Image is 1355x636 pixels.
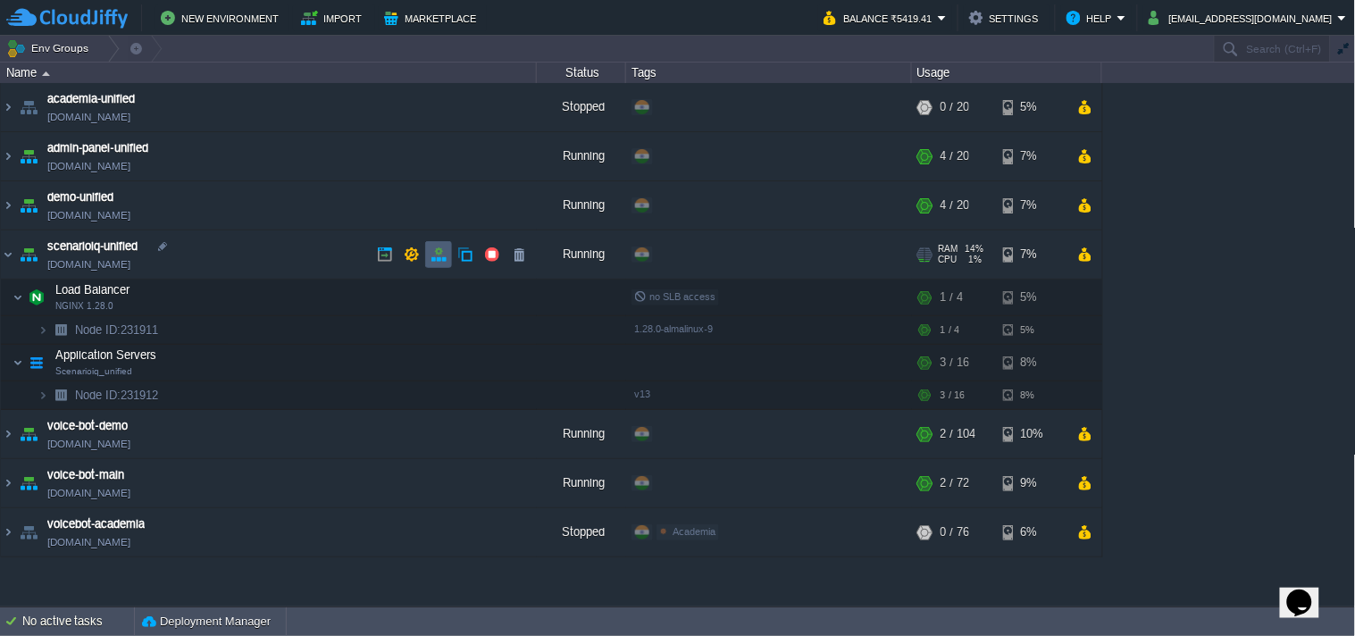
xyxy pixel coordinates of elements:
[47,90,135,108] a: academia-unified
[673,526,715,537] span: Academia
[47,533,130,551] a: [DOMAIN_NAME]
[54,347,159,363] span: Application Servers
[1,181,15,230] img: AMDAwAAAACH5BAEAAAAALAAAAAABAAEAAAICRAEAOw==
[22,607,134,636] div: No active tasks
[913,63,1101,83] div: Usage
[634,389,650,399] span: v13
[1003,459,1061,507] div: 9%
[47,255,130,273] a: [DOMAIN_NAME]
[537,459,626,507] div: Running
[1149,7,1338,29] button: [EMAIL_ADDRESS][DOMAIN_NAME]
[1003,280,1061,315] div: 5%
[384,7,481,29] button: Marketplace
[16,83,41,131] img: AMDAwAAAACH5BAEAAAAALAAAAAABAAEAAAICRAEAOw==
[6,36,95,61] button: Env Groups
[1003,345,1061,381] div: 8%
[47,515,145,533] a: voicebot-academia
[1003,83,1061,131] div: 5%
[941,459,969,507] div: 2 / 72
[47,484,130,502] a: [DOMAIN_NAME]
[13,280,23,315] img: AMDAwAAAACH5BAEAAAAALAAAAAABAAEAAAICRAEAOw==
[142,613,271,631] button: Deployment Manager
[634,291,715,302] span: no SLB access
[73,322,161,338] span: 231911
[537,83,626,131] div: Stopped
[48,316,73,344] img: AMDAwAAAACH5BAEAAAAALAAAAAABAAEAAAICRAEAOw==
[47,417,128,435] a: voice-bot-demo
[16,181,41,230] img: AMDAwAAAACH5BAEAAAAALAAAAAABAAEAAAICRAEAOw==
[16,508,41,556] img: AMDAwAAAACH5BAEAAAAALAAAAAABAAEAAAICRAEAOw==
[1280,565,1337,618] iframe: chat widget
[537,410,626,458] div: Running
[16,230,41,279] img: AMDAwAAAACH5BAEAAAAALAAAAAABAAEAAAICRAEAOw==
[1,459,15,507] img: AMDAwAAAACH5BAEAAAAALAAAAAABAAEAAAICRAEAOw==
[965,255,983,265] span: 1%
[54,348,159,362] a: Application ServersScenarioiq_unified
[1,230,15,279] img: AMDAwAAAACH5BAEAAAAALAAAAAABAAEAAAICRAEAOw==
[1003,181,1061,230] div: 7%
[73,388,161,403] a: Node ID:231912
[301,7,368,29] button: Import
[75,389,121,402] span: Node ID:
[941,381,965,409] div: 3 / 16
[1003,230,1061,279] div: 7%
[1003,316,1061,344] div: 5%
[537,181,626,230] div: Running
[47,157,130,175] a: [DOMAIN_NAME]
[47,435,130,453] a: [DOMAIN_NAME]
[941,316,959,344] div: 1 / 4
[538,63,625,83] div: Status
[537,230,626,279] div: Running
[38,316,48,344] img: AMDAwAAAACH5BAEAAAAALAAAAAABAAEAAAICRAEAOw==
[55,366,132,377] span: Scenarioiq_unified
[73,322,161,338] a: Node ID:231911
[941,181,969,230] div: 4 / 20
[1066,7,1117,29] button: Help
[24,280,49,315] img: AMDAwAAAACH5BAEAAAAALAAAAAABAAEAAAICRAEAOw==
[47,238,138,255] a: scenarioiq-unified
[16,459,41,507] img: AMDAwAAAACH5BAEAAAAALAAAAAABAAEAAAICRAEAOw==
[969,7,1044,29] button: Settings
[1,83,15,131] img: AMDAwAAAACH5BAEAAAAALAAAAAABAAEAAAICRAEAOw==
[47,206,130,224] a: [DOMAIN_NAME]
[6,7,128,29] img: CloudJiffy
[941,508,969,556] div: 0 / 76
[1003,381,1061,409] div: 8%
[47,188,113,206] a: demo-unified
[42,71,50,76] img: AMDAwAAAACH5BAEAAAAALAAAAAABAAEAAAICRAEAOw==
[1003,410,1061,458] div: 10%
[16,132,41,180] img: AMDAwAAAACH5BAEAAAAALAAAAAABAAEAAAICRAEAOw==
[966,244,984,255] span: 14%
[55,301,113,312] span: NGINX 1.28.0
[941,410,975,458] div: 2 / 104
[1,132,15,180] img: AMDAwAAAACH5BAEAAAAALAAAAAABAAEAAAICRAEAOw==
[1003,508,1061,556] div: 6%
[13,345,23,381] img: AMDAwAAAACH5BAEAAAAALAAAAAABAAEAAAICRAEAOw==
[47,139,148,157] a: admin-panel-unified
[161,7,284,29] button: New Environment
[824,7,938,29] button: Balance ₹5419.41
[48,381,73,409] img: AMDAwAAAACH5BAEAAAAALAAAAAABAAEAAAICRAEAOw==
[537,132,626,180] div: Running
[54,282,132,297] span: Load Balancer
[1,508,15,556] img: AMDAwAAAACH5BAEAAAAALAAAAAABAAEAAAICRAEAOw==
[47,466,124,484] a: voice-bot-main
[75,323,121,337] span: Node ID:
[939,244,958,255] span: RAM
[941,280,963,315] div: 1 / 4
[939,255,958,265] span: CPU
[2,63,536,83] div: Name
[627,63,911,83] div: Tags
[24,345,49,381] img: AMDAwAAAACH5BAEAAAAALAAAAAABAAEAAAICRAEAOw==
[73,388,161,403] span: 231912
[54,283,132,297] a: Load BalancerNGINX 1.28.0
[941,83,969,131] div: 0 / 20
[16,410,41,458] img: AMDAwAAAACH5BAEAAAAALAAAAAABAAEAAAICRAEAOw==
[941,132,969,180] div: 4 / 20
